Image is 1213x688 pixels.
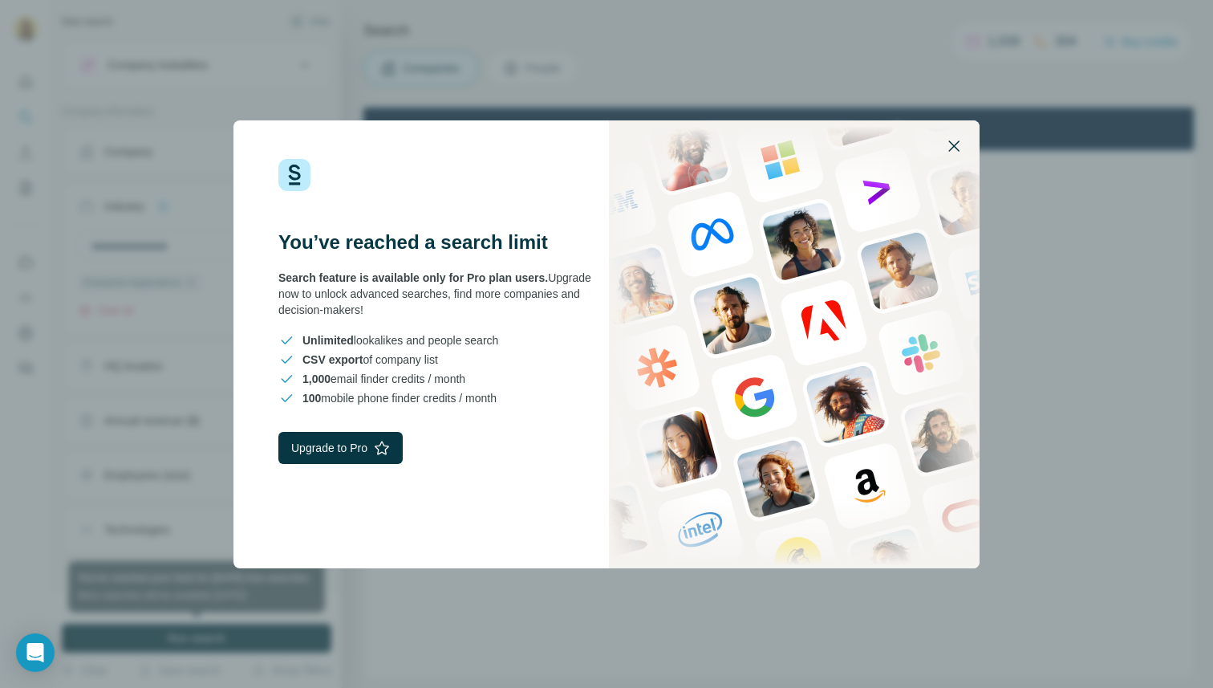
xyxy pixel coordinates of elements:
[278,230,606,255] h3: You’ve reached a search limit
[302,390,497,406] span: mobile phone finder credits / month
[302,392,321,405] span: 100
[609,120,980,568] img: Surfe Stock Photo - showing people and technologies
[302,332,498,348] span: lookalikes and people search
[278,270,606,318] div: Upgrade now to unlock advanced searches, find more companies and decision-makers!
[278,432,403,464] button: Upgrade to Pro
[302,353,363,366] span: CSV export
[302,334,354,347] span: Unlimited
[16,633,55,672] div: Open Intercom Messenger
[278,271,548,284] span: Search feature is available only for Pro plan users.
[302,372,331,385] span: 1,000
[302,371,465,387] span: email finder credits / month
[302,3,529,39] div: Upgrade plan for full access to Surfe
[302,352,438,368] span: of company list
[278,159,310,191] img: Surfe Logo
